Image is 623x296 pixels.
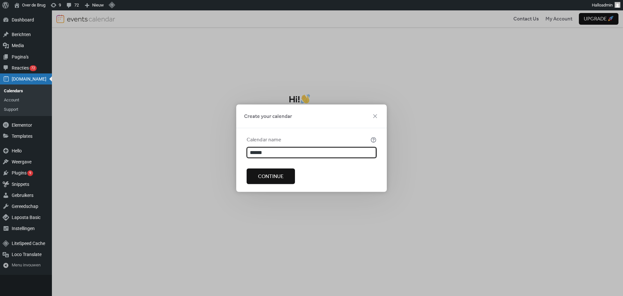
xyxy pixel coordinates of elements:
[247,168,295,184] button: Continue
[247,136,369,144] div: Calendar name
[31,66,35,70] span: 72
[258,173,284,180] span: Continue
[244,112,292,120] span: Create your calendar
[29,171,31,175] span: 9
